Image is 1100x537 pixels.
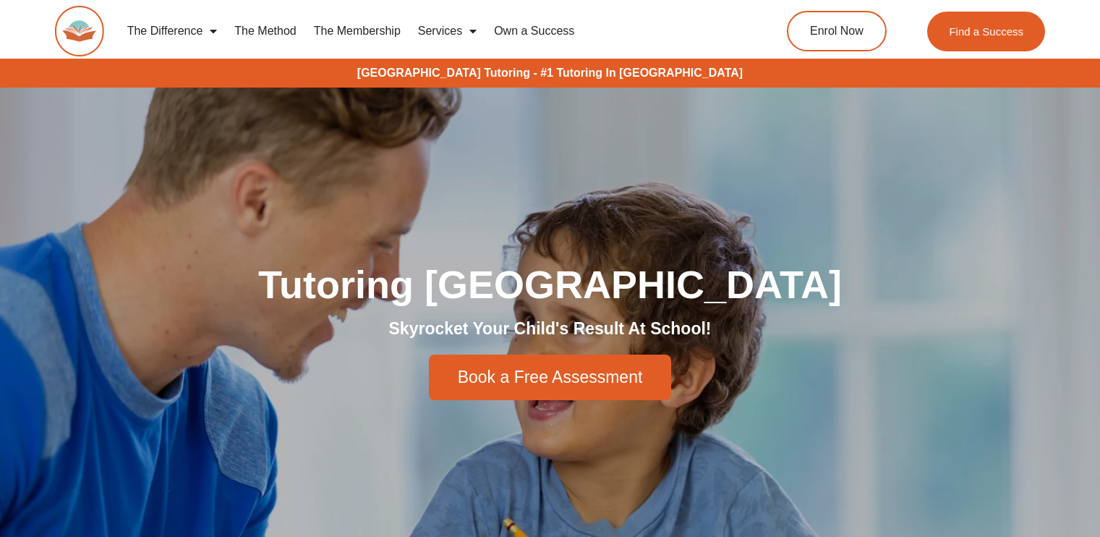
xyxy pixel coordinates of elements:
a: Book a Free Assessment [429,355,672,400]
a: The Method [226,14,304,48]
span: Find a Success [949,26,1023,37]
a: Services [409,14,485,48]
h1: Tutoring [GEOGRAPHIC_DATA] [145,265,955,304]
a: Own a Success [485,14,583,48]
a: Enrol Now [787,11,887,51]
a: Find a Success [927,12,1045,51]
a: The Difference [119,14,226,48]
nav: Menu [119,14,730,48]
a: The Membership [305,14,409,48]
span: Enrol Now [810,25,864,37]
h2: Skyrocket Your Child's Result At School! [145,318,955,340]
span: Book a Free Assessment [458,369,643,386]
